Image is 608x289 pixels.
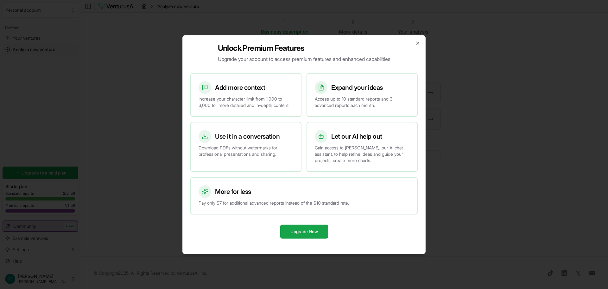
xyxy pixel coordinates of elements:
p: Upgrade your account to access premium features and enhanced capabilities [218,55,390,63]
p: Increase your character limit from 1,000 to 3,000 for more detailed and in-depth content. [199,96,293,108]
p: Access up to 10 standard reports and 3 advanced reports each month. [315,96,409,108]
p: Gain access to [PERSON_NAME], our AI chat assistant, to help refine ideas and guide your projects... [315,145,409,164]
button: Upgrade Now [280,225,328,239]
h3: Expand your ideas [331,83,383,92]
h3: Let our AI help out [331,132,382,141]
h3: Use it in a conversation [215,132,280,141]
h3: More for less [215,187,251,196]
p: Pay only $7 for additional advanced reports instead of the $10 standard rate. [199,200,409,206]
h2: Unlock Premium Features [218,43,390,53]
h3: Add more context [215,83,265,92]
p: Download PDFs without watermarks for professional presentations and sharing. [199,145,293,157]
